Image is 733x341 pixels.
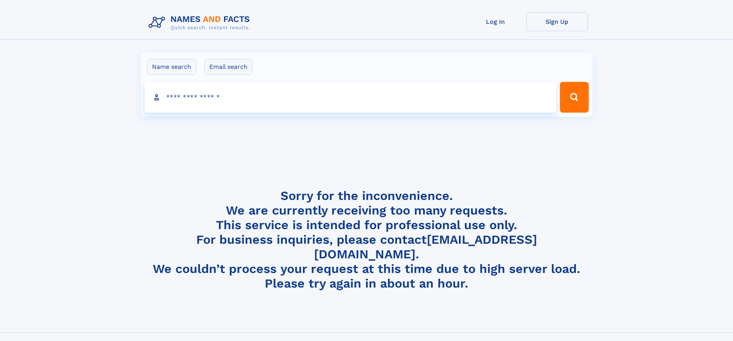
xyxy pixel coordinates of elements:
[204,59,252,75] label: Email search
[314,232,537,261] a: [EMAIL_ADDRESS][DOMAIN_NAME]
[526,12,588,31] a: Sign Up
[145,188,588,291] h4: Sorry for the inconvenience. We are currently receiving too many requests. This service is intend...
[465,12,526,31] a: Log In
[145,82,557,113] input: search input
[560,82,588,113] button: Search Button
[147,59,196,75] label: Name search
[145,12,256,33] img: Logo Names and Facts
